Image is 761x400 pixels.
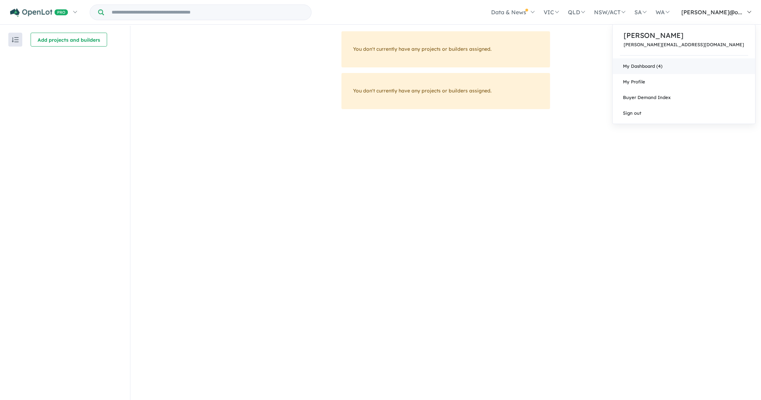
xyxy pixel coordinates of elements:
a: My Profile [613,74,755,90]
a: [PERSON_NAME] [624,30,744,41]
span: My Profile [623,79,646,84]
img: Openlot PRO Logo White [10,8,68,17]
a: Buyer Demand Index [613,90,755,105]
div: You don't currently have any projects or builders assigned. [342,73,550,109]
a: [PERSON_NAME][EMAIL_ADDRESS][DOMAIN_NAME] [624,42,744,47]
a: Sign out [613,105,755,121]
img: sort.svg [12,37,19,42]
div: You don't currently have any projects or builders assigned. [342,31,550,67]
span: [PERSON_NAME]@o... [682,9,743,16]
input: Try estate name, suburb, builder or developer [105,5,310,20]
a: My Dashboard (4) [613,58,755,74]
button: Add projects and builders [31,33,107,47]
